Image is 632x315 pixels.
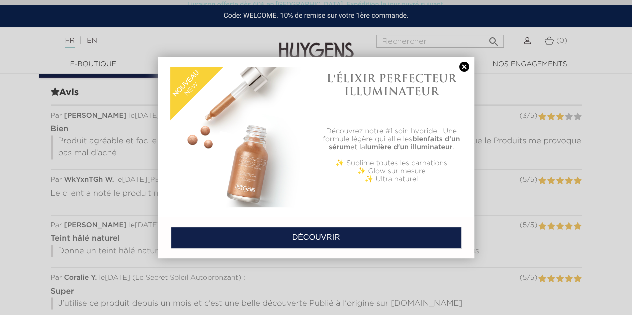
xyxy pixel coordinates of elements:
[329,136,460,151] b: bienfaits d'un sérum
[321,175,462,183] p: ✨ Ultra naturel
[321,167,462,175] p: ✨ Glow sur mesure
[321,72,462,98] h1: L'ÉLIXIR PERFECTEUR ILLUMINATEUR
[321,127,462,151] p: Découvrez notre #1 soin hybride ! Une formule légère qui allie les et la .
[321,159,462,167] p: ✨ Sublime toutes les carnations
[171,227,461,249] a: DÉCOUVRIR
[365,144,453,151] b: lumière d'un illuminateur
